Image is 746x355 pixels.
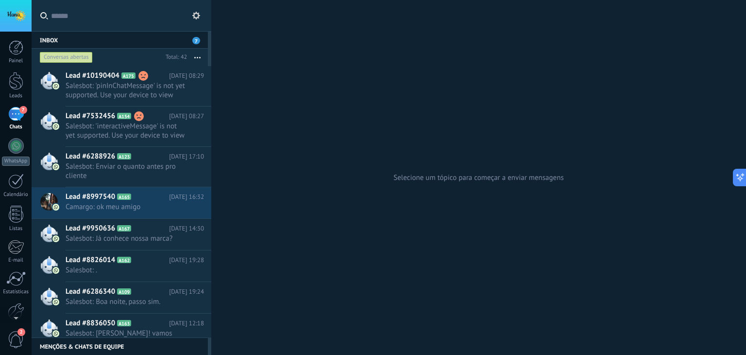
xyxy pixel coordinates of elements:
[52,299,59,305] img: com.amocrm.amocrmwa.svg
[52,267,59,274] img: com.amocrm.amocrmwa.svg
[117,257,131,263] span: A162
[32,337,208,355] div: Menções & Chats de equipe
[52,163,59,170] img: com.amocrm.amocrmwa.svg
[162,53,187,62] div: Total: 42
[52,204,59,211] img: com.amocrm.amocrmwa.svg
[32,187,211,218] a: Lead #8997540 A165 [DATE] 16:32 Camargo: ok meu amigo
[66,234,186,243] span: Salesbot: Já conhece nossa marca?
[32,106,211,146] a: Lead #7532456 A154 [DATE] 08:27 Salesbot: 'interactiveMessage' is not yet supported. Use your dev...
[32,250,211,282] a: Lead #8826014 A162 [DATE] 19:28 Salesbot: .
[169,192,204,202] span: [DATE] 16:32
[66,122,186,140] span: Salesbot: 'interactiveMessage' is not yet supported. Use your device to view this message.
[192,37,200,44] span: 7
[117,288,131,295] span: A109
[66,287,115,297] span: Lead #6286340
[117,153,131,160] span: A123
[117,225,131,231] span: A167
[40,52,93,63] div: Conversas abertas
[32,147,211,187] a: Lead #6288926 A123 [DATE] 17:10 Salesbot: Enviar o quanto antes pro cliente
[66,329,186,347] span: Salesbot: [PERSON_NAME]! vamos finalizar o pedido?
[121,72,136,79] span: A175
[19,106,27,114] span: 7
[169,255,204,265] span: [DATE] 19:28
[52,235,59,242] img: com.amocrm.amocrmwa.svg
[52,123,59,130] img: com.amocrm.amocrmwa.svg
[117,194,131,200] span: A165
[2,157,30,166] div: WhatsApp
[66,266,186,275] span: Salesbot: .
[2,93,30,99] div: Leads
[66,192,115,202] span: Lead #8997540
[66,71,119,81] span: Lead #10190404
[169,287,204,297] span: [DATE] 19:24
[66,297,186,306] span: Salesbot: Boa noite, passo sim.
[66,224,115,233] span: Lead #9950636
[2,58,30,64] div: Painel
[2,289,30,295] div: Estatísticas
[32,31,208,49] div: Inbox
[66,162,186,180] span: Salesbot: Enviar o quanto antes pro cliente
[2,124,30,130] div: Chats
[187,49,208,66] button: Mais
[66,111,115,121] span: Lead #7532456
[66,202,186,212] span: Camargo: ok meu amigo
[32,314,211,354] a: Lead #8836050 A163 [DATE] 12:18 Salesbot: [PERSON_NAME]! vamos finalizar o pedido?
[32,66,211,106] a: Lead #10190404 A175 [DATE] 08:29 Salesbot: 'pinInChatMessage' is not yet supported. Use your devi...
[66,319,115,328] span: Lead #8836050
[169,111,204,121] span: [DATE] 08:27
[169,224,204,233] span: [DATE] 14:30
[32,282,211,313] a: Lead #6286340 A109 [DATE] 19:24 Salesbot: Boa noite, passo sim.
[66,81,186,100] span: Salesbot: 'pinInChatMessage' is not yet supported. Use your device to view this message.
[2,226,30,232] div: Listas
[169,71,204,81] span: [DATE] 08:29
[169,152,204,161] span: [DATE] 17:10
[66,255,115,265] span: Lead #8826014
[2,192,30,198] div: Calendário
[32,219,211,250] a: Lead #9950636 A167 [DATE] 14:30 Salesbot: Já conhece nossa marca?
[2,257,30,264] div: E-mail
[117,113,131,119] span: A154
[66,152,115,161] span: Lead #6288926
[17,328,25,336] span: 2
[117,320,131,326] span: A163
[52,83,59,89] img: com.amocrm.amocrmwa.svg
[169,319,204,328] span: [DATE] 12:18
[52,330,59,337] img: com.amocrm.amocrmwa.svg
